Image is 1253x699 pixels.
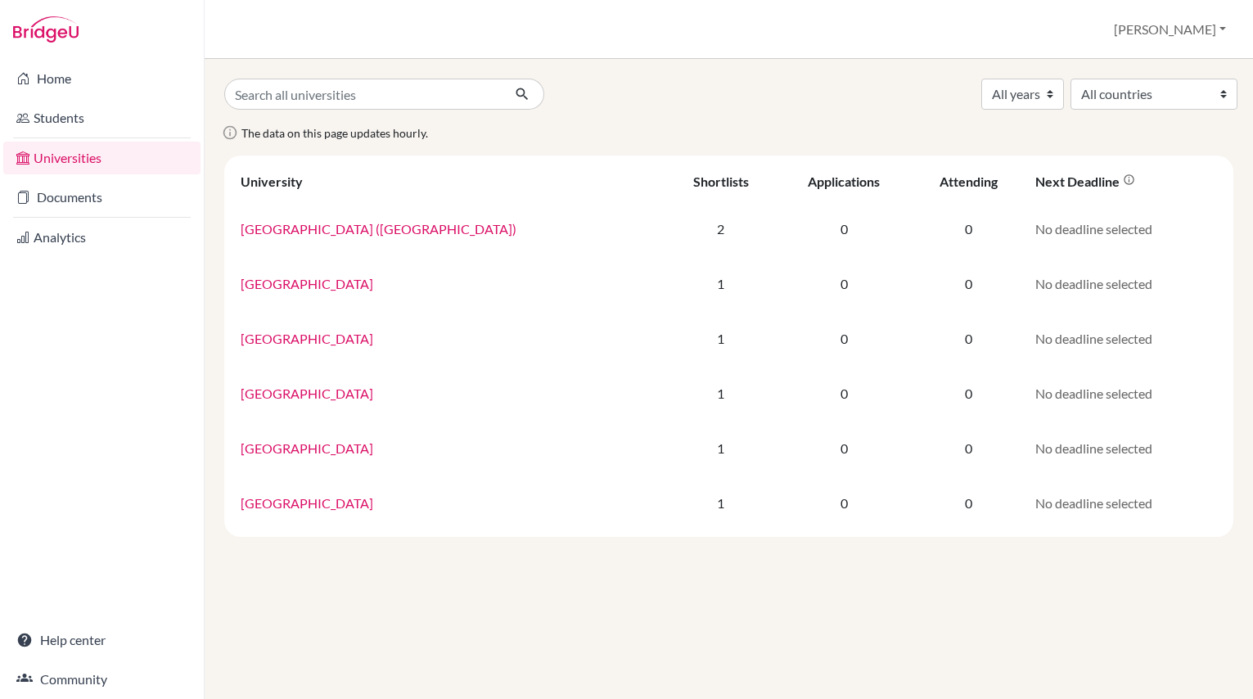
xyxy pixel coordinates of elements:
[241,495,373,511] a: [GEOGRAPHIC_DATA]
[1035,276,1152,291] span: No deadline selected
[1035,495,1152,511] span: No deadline selected
[777,311,912,366] td: 0
[1035,221,1152,237] span: No deadline selected
[13,16,79,43] img: Bridge-U
[665,366,776,421] td: 1
[1035,174,1135,189] div: Next deadline
[1035,331,1152,346] span: No deadline selected
[3,663,201,696] a: Community
[1107,14,1233,45] button: [PERSON_NAME]
[911,476,1025,530] td: 0
[3,181,201,214] a: Documents
[777,201,912,256] td: 0
[777,366,912,421] td: 0
[241,386,373,401] a: [GEOGRAPHIC_DATA]
[241,276,373,291] a: [GEOGRAPHIC_DATA]
[665,201,776,256] td: 2
[231,162,665,201] th: University
[777,256,912,311] td: 0
[808,174,880,189] div: Applications
[911,256,1025,311] td: 0
[665,476,776,530] td: 1
[241,221,516,237] a: [GEOGRAPHIC_DATA] ([GEOGRAPHIC_DATA])
[241,126,428,140] span: The data on this page updates hourly.
[911,421,1025,476] td: 0
[241,440,373,456] a: [GEOGRAPHIC_DATA]
[940,174,998,189] div: Attending
[1035,386,1152,401] span: No deadline selected
[911,311,1025,366] td: 0
[3,221,201,254] a: Analytics
[1035,440,1152,456] span: No deadline selected
[665,421,776,476] td: 1
[241,331,373,346] a: [GEOGRAPHIC_DATA]
[665,311,776,366] td: 1
[911,201,1025,256] td: 0
[777,421,912,476] td: 0
[3,624,201,656] a: Help center
[911,366,1025,421] td: 0
[777,476,912,530] td: 0
[665,256,776,311] td: 1
[3,142,201,174] a: Universities
[693,174,749,189] div: Shortlists
[224,79,502,110] input: Search all universities
[3,62,201,95] a: Home
[3,101,201,134] a: Students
